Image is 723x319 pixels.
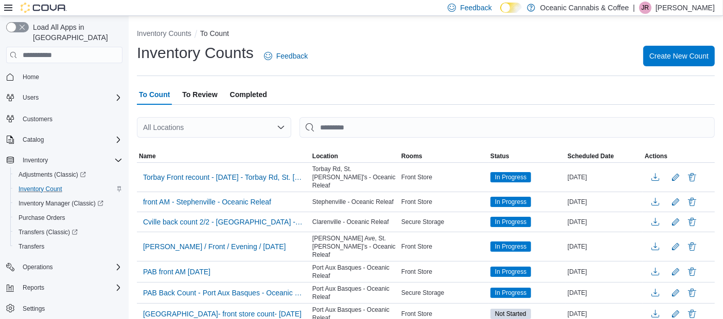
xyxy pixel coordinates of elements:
span: Purchase Orders [14,212,122,224]
span: Home [23,73,39,81]
span: Port Aux Basques - Oceanic Releaf [312,264,397,280]
div: Front Store [399,266,488,278]
span: Adjustments (Classic) [14,168,122,181]
span: Home [19,70,122,83]
a: Purchase Orders [14,212,69,224]
a: Inventory Count [14,183,66,195]
a: Adjustments (Classic) [14,168,90,181]
button: PAB Back Count - Port Aux Basques - Oceanic Releaf [139,285,308,301]
button: Users [2,90,127,105]
span: Stephenville - Oceanic Releaf [312,198,394,206]
button: [PERSON_NAME] / Front / Evening / [DATE] [139,239,290,254]
span: Reports [19,282,122,294]
span: Transfers [14,240,122,253]
span: Location [312,152,338,160]
span: Port Aux Basques - Oceanic Releaf [312,285,397,301]
button: Delete [686,240,698,253]
div: [DATE] [566,266,643,278]
span: Customers [23,115,52,123]
h1: Inventory Counts [137,43,254,63]
span: Inventory [19,154,122,166]
input: This is a search bar. After typing your query, hit enter to filter the results lower in the page. [299,117,715,138]
span: To Review [182,84,217,105]
a: Adjustments (Classic) [10,167,127,182]
span: Reports [23,284,44,292]
div: [DATE] [566,216,643,228]
input: Dark Mode [500,3,522,13]
a: Transfers (Classic) [10,225,127,239]
span: In Progress [490,267,531,277]
span: Settings [19,302,122,315]
span: Clarenville - Oceanic Releaf [312,218,389,226]
button: Delete [686,216,698,228]
button: Users [19,91,43,104]
span: [GEOGRAPHIC_DATA]- front store count- [DATE] [143,309,302,319]
span: To Count [139,84,170,105]
a: Settings [19,303,49,315]
span: Torbay Rd, St. [PERSON_NAME]'s - Oceanic Releaf [312,165,397,190]
button: Edit count details [669,170,682,185]
span: In Progress [490,217,531,227]
button: PAB front AM [DATE] [139,264,215,279]
span: Status [490,152,509,160]
span: In Progress [490,288,531,298]
img: Cova [21,3,67,13]
div: [DATE] [566,171,643,183]
button: Reports [2,280,127,295]
span: Purchase Orders [19,214,65,222]
span: In Progress [490,172,531,182]
span: In Progress [495,267,526,276]
div: Front Store [399,240,488,253]
button: Catalog [19,134,48,146]
button: Customers [2,111,127,126]
button: Torbay Front recount - [DATE] - Torbay Rd, St. [PERSON_NAME]'s - Oceanic Releaf - Recount [139,170,308,185]
button: Open list of options [277,123,285,132]
span: Transfers (Classic) [14,226,122,238]
button: Edit count details [669,194,682,210]
button: Reports [19,282,48,294]
button: Home [2,69,127,84]
button: Transfers [10,239,127,254]
span: In Progress [495,217,526,227]
span: Catalog [23,136,44,144]
button: Delete [686,171,698,183]
span: Create New Count [649,51,709,61]
p: [PERSON_NAME] [656,2,715,14]
a: Transfers [14,240,48,253]
span: Not Started [490,309,531,319]
p: Oceanic Cannabis & Coffee [540,2,629,14]
span: PAB Back Count - Port Aux Basques - Oceanic Releaf [143,288,304,298]
span: PAB front AM [DATE] [143,267,210,277]
div: [DATE] [566,240,643,253]
span: Name [139,152,156,160]
button: Scheduled Date [566,150,643,162]
a: Inventory Manager (Classic) [14,197,108,210]
span: Torbay Front recount - [DATE] - Torbay Rd, St. [PERSON_NAME]'s - Oceanic Releaf - Recount [143,172,304,182]
span: In Progress [495,288,526,297]
span: Feedback [276,51,308,61]
button: Operations [19,261,57,273]
button: To Count [200,29,229,37]
button: Inventory [2,153,127,167]
nav: An example of EuiBreadcrumbs [137,28,715,41]
a: Transfers (Classic) [14,226,82,238]
button: Create New Count [643,46,715,66]
div: Front Store [399,171,488,183]
div: Secure Storage [399,287,488,299]
span: Catalog [19,134,122,146]
span: In Progress [490,241,531,252]
button: Rooms [399,150,488,162]
button: Operations [2,260,127,274]
span: Actions [645,152,667,160]
button: Catalog [2,133,127,147]
div: Front Store [399,196,488,208]
span: Inventory Manager (Classic) [19,199,103,208]
span: In Progress [490,197,531,207]
button: Edit count details [669,239,682,254]
span: Cville back count 2/2 - [GEOGRAPHIC_DATA] - Oceanic Releaf [143,217,304,227]
span: Completed [230,84,267,105]
button: Name [137,150,310,162]
button: Purchase Orders [10,211,127,225]
button: Delete [686,196,698,208]
span: Transfers (Classic) [19,228,78,236]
